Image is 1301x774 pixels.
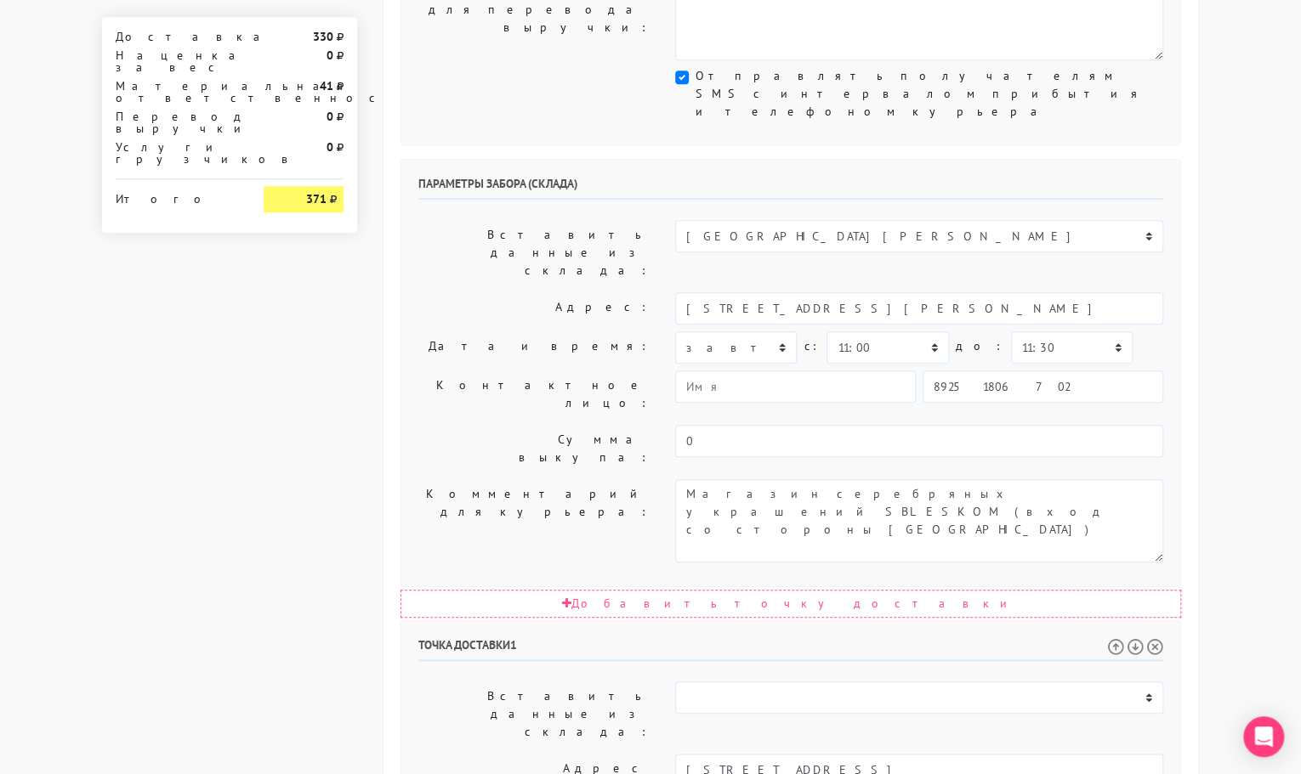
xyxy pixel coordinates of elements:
div: Добавить точку доставки [401,590,1181,618]
input: Имя [675,370,916,403]
div: Услуги грузчиков [103,141,251,165]
strong: 371 [306,191,327,206]
div: Open Intercom Messenger [1243,716,1284,757]
strong: 0 [327,139,333,155]
label: Отправлять получателям SMS с интервалом прибытия и телефоном курьера [696,67,1163,121]
div: Итого [116,186,238,205]
strong: 0 [327,48,333,63]
div: Перевод выручки [103,110,251,134]
label: до: [956,331,1004,361]
strong: 41 [320,78,333,93]
input: Телефон [923,370,1163,403]
h6: Параметры забора (склада) [418,177,1163,200]
div: Наценка за вес [103,49,251,73]
div: Материальная ответственность [103,80,251,104]
label: Комментарий для курьера: [406,479,662,562]
label: Дата и время: [406,331,662,364]
strong: 0 [327,109,333,124]
label: Вставить данные из склада: [406,220,662,285]
h6: Точка доставки [418,638,1163,661]
strong: 330 [313,29,333,44]
label: c: [804,331,820,361]
label: Контактное лицо: [406,370,662,418]
label: Адрес: [406,292,662,325]
label: Вставить данные из склада: [406,681,662,747]
label: Сумма выкупа: [406,425,662,472]
div: Доставка [103,31,251,42]
span: 1 [510,637,517,653]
